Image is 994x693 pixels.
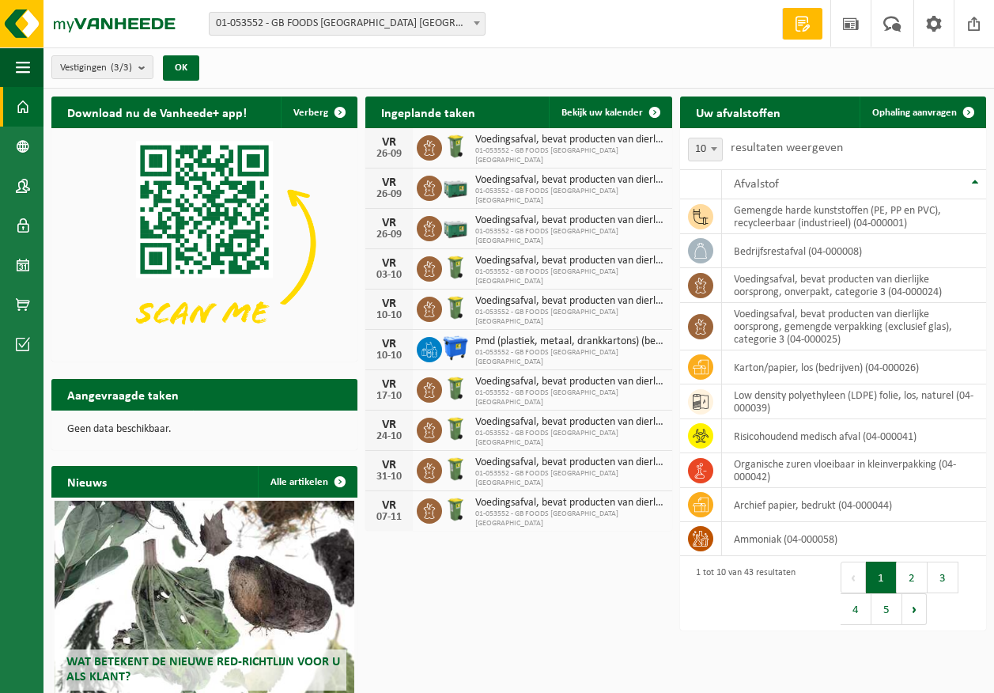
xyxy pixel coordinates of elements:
[442,294,469,321] img: WB-0140-HPE-GN-50
[442,335,469,362] img: WB-1100-HPE-BE-01
[722,522,986,556] td: ammoniak (04-000058)
[475,187,663,206] span: 01-053552 - GB FOODS [GEOGRAPHIC_DATA] [GEOGRAPHIC_DATA]
[51,97,263,127] h2: Download nu de Vanheede+ app!
[475,456,663,469] span: Voedingsafval, bevat producten van dierlijke oorsprong, onverpakt, categorie 3
[722,419,986,453] td: risicohoudend medisch afval (04-000041)
[442,254,469,281] img: WB-0140-HPE-GN-50
[722,303,986,350] td: voedingsafval, bevat producten van dierlijke oorsprong, gemengde verpakking (exclusief glas), cat...
[549,97,671,128] a: Bekijk uw kalender
[51,379,195,410] h2: Aangevraagde taken
[475,295,663,308] span: Voedingsafval, bevat producten van dierlijke oorsprong, onverpakt, categorie 3
[281,97,356,128] button: Verberg
[373,176,405,189] div: VR
[365,97,491,127] h2: Ingeplande taken
[722,350,986,384] td: karton/papier, los (bedrijven) (04-000026)
[373,136,405,149] div: VR
[373,350,405,362] div: 10-10
[373,459,405,471] div: VR
[442,415,469,442] img: WB-0140-HPE-GN-50
[258,466,356,498] a: Alle artikelen
[475,267,663,286] span: 01-053552 - GB FOODS [GEOGRAPHIC_DATA] [GEOGRAPHIC_DATA]
[475,469,663,488] span: 01-053552 - GB FOODS [GEOGRAPHIC_DATA] [GEOGRAPHIC_DATA]
[163,55,199,81] button: OK
[51,466,123,497] h2: Nieuws
[373,378,405,391] div: VR
[373,229,405,240] div: 26-09
[475,348,663,367] span: 01-053552 - GB FOODS [GEOGRAPHIC_DATA] [GEOGRAPHIC_DATA]
[373,149,405,160] div: 26-09
[722,199,986,234] td: gemengde harde kunststoffen (PE, PP en PVC), recycleerbaar (industrieel) (04-000001)
[722,488,986,522] td: archief papier, bedrukt (04-000044)
[373,338,405,350] div: VR
[210,13,485,35] span: 01-053552 - GB FOODS BELGIUM NV - PUURS-SINT-AMANDS
[373,391,405,402] div: 17-10
[475,388,663,407] span: 01-053552 - GB FOODS [GEOGRAPHIC_DATA] [GEOGRAPHIC_DATA]
[67,424,342,435] p: Geen data beschikbaar.
[475,146,663,165] span: 01-053552 - GB FOODS [GEOGRAPHIC_DATA] [GEOGRAPHIC_DATA]
[689,138,722,161] span: 10
[841,593,871,625] button: 4
[475,308,663,327] span: 01-053552 - GB FOODS [GEOGRAPHIC_DATA] [GEOGRAPHIC_DATA]
[51,55,153,79] button: Vestigingen(3/3)
[897,562,928,593] button: 2
[373,297,405,310] div: VR
[872,108,957,118] span: Ophaling aanvragen
[475,255,663,267] span: Voedingsafval, bevat producten van dierlijke oorsprong, onverpakt, categorie 3
[373,431,405,442] div: 24-10
[475,227,663,246] span: 01-053552 - GB FOODS [GEOGRAPHIC_DATA] [GEOGRAPHIC_DATA]
[442,496,469,523] img: WB-0140-HPE-GN-50
[475,214,663,227] span: Voedingsafval, bevat producten van dierlijke oorsprong, glazen verpakking, categ...
[731,142,843,154] label: resultaten weergeven
[475,416,663,429] span: Voedingsafval, bevat producten van dierlijke oorsprong, onverpakt, categorie 3
[373,217,405,229] div: VR
[442,375,469,402] img: WB-0140-HPE-GN-50
[373,270,405,281] div: 03-10
[734,178,779,191] span: Afvalstof
[442,456,469,483] img: WB-0140-HPE-GN-50
[475,429,663,448] span: 01-053552 - GB FOODS [GEOGRAPHIC_DATA] [GEOGRAPHIC_DATA]
[373,471,405,483] div: 31-10
[373,257,405,270] div: VR
[902,593,927,625] button: Next
[688,560,796,627] div: 1 tot 10 van 43 resultaten
[293,108,328,118] span: Verberg
[860,97,985,128] a: Ophaling aanvragen
[722,384,986,419] td: low density polyethyleen (LDPE) folie, los, naturel (04-000039)
[373,418,405,431] div: VR
[60,56,132,80] span: Vestigingen
[209,12,486,36] span: 01-053552 - GB FOODS BELGIUM NV - PUURS-SINT-AMANDS
[442,214,469,240] img: PB-LB-0680-HPE-GN-01
[688,138,723,161] span: 10
[442,133,469,160] img: WB-0140-HPE-GN-50
[475,376,663,388] span: Voedingsafval, bevat producten van dierlijke oorsprong, onverpakt, categorie 3
[722,453,986,488] td: organische zuren vloeibaar in kleinverpakking (04-000042)
[475,174,663,187] span: Voedingsafval, bevat producten van dierlijke oorsprong, gemengde verpakking (exc...
[475,134,663,146] span: Voedingsafval, bevat producten van dierlijke oorsprong, onverpakt, categorie 3
[373,512,405,523] div: 07-11
[373,499,405,512] div: VR
[66,656,340,684] span: Wat betekent de nieuwe RED-richtlijn voor u als klant?
[841,562,866,593] button: Previous
[475,335,663,348] span: Pmd (plastiek, metaal, drankkartons) (bedrijven)
[928,562,958,593] button: 3
[475,509,663,528] span: 01-053552 - GB FOODS [GEOGRAPHIC_DATA] [GEOGRAPHIC_DATA]
[442,173,469,200] img: PB-LB-0680-HPE-GN-01
[373,310,405,321] div: 10-10
[561,108,643,118] span: Bekijk uw kalender
[866,562,897,593] button: 1
[680,97,796,127] h2: Uw afvalstoffen
[722,234,986,268] td: bedrijfsrestafval (04-000008)
[111,62,132,73] count: (3/3)
[51,128,357,358] img: Download de VHEPlus App
[475,497,663,509] span: Voedingsafval, bevat producten van dierlijke oorsprong, onverpakt, categorie 3
[373,189,405,200] div: 26-09
[722,268,986,303] td: voedingsafval, bevat producten van dierlijke oorsprong, onverpakt, categorie 3 (04-000024)
[871,593,902,625] button: 5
